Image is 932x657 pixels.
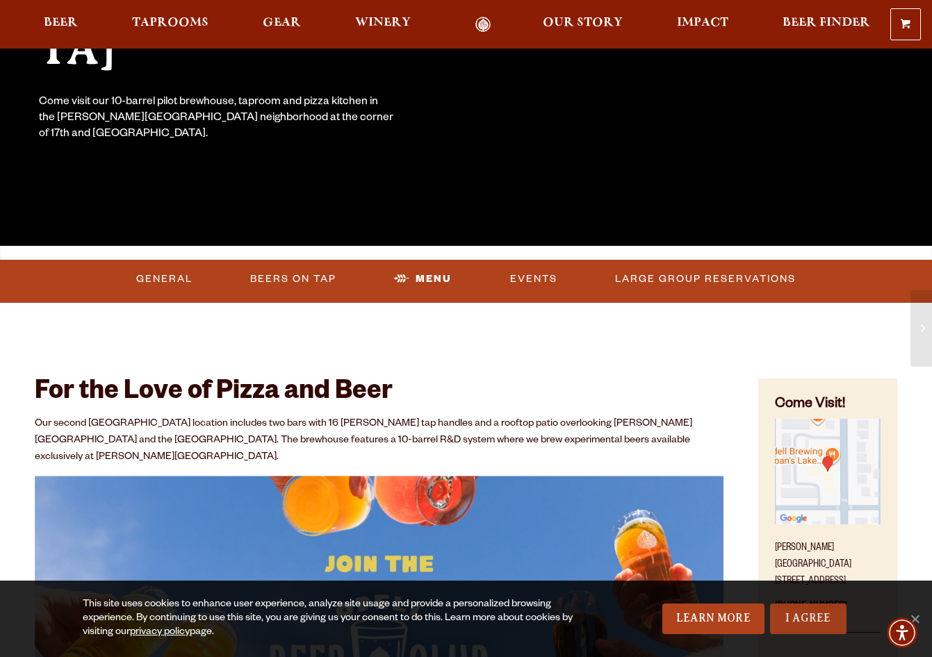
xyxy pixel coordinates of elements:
[346,17,420,33] a: Winery
[774,17,879,33] a: Beer Finder
[783,17,870,28] span: Beer Finder
[662,604,765,634] a: Learn More
[775,532,881,590] p: [PERSON_NAME][GEOGRAPHIC_DATA] [STREET_ADDRESS]
[39,95,395,143] div: Come visit our 10-barrel pilot brewhouse, taproom and pizza kitchen in the [PERSON_NAME][GEOGRAPH...
[263,17,301,28] span: Gear
[130,627,190,638] a: privacy policy
[457,17,509,33] a: Odell Home
[389,263,457,295] a: Menu
[35,379,723,409] h2: For the Love of Pizza and Beer
[770,604,847,634] a: I Agree
[775,517,881,529] a: Find on Google Maps (opens in a new window)
[534,17,632,33] a: Our Story
[543,17,623,28] span: Our Story
[610,263,801,295] a: Large Group Reservations
[123,17,218,33] a: Taprooms
[355,17,411,28] span: Winery
[668,17,737,33] a: Impact
[132,17,209,28] span: Taprooms
[245,263,342,295] a: Beers On Tap
[887,617,917,648] div: Accessibility Menu
[44,17,78,28] span: Beer
[83,598,600,640] div: This site uses cookies to enhance user experience, analyze site usage and provide a personalized ...
[35,17,87,33] a: Beer
[35,416,723,466] p: Our second [GEOGRAPHIC_DATA] location includes two bars with 16 [PERSON_NAME] tap handles and a r...
[775,395,881,415] h4: Come Visit!
[131,263,198,295] a: General
[254,17,310,33] a: Gear
[505,263,563,295] a: Events
[677,17,728,28] span: Impact
[775,419,881,524] img: Small thumbnail of location on map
